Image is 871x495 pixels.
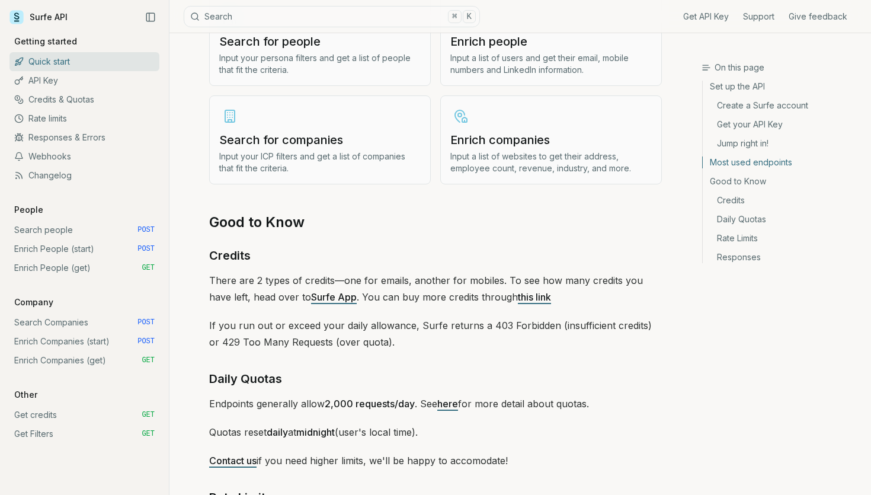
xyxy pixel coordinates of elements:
span: POST [137,337,155,346]
a: Responses & Errors [9,128,159,147]
p: Company [9,296,58,308]
a: Get API Key [683,11,729,23]
p: if you need higher limits, we'll be happy to accomodate! [209,452,662,469]
a: Most used endpoints [703,153,862,172]
kbd: ⌘ [448,10,461,23]
a: Surfe API [9,8,68,26]
span: GET [142,429,155,439]
a: here [437,398,458,410]
span: POST [137,244,155,254]
a: Credits & Quotas [9,90,159,109]
a: Support [743,11,774,23]
p: Getting started [9,36,82,47]
a: API Key [9,71,159,90]
a: Good to Know [703,172,862,191]
a: Credits [209,246,251,265]
h3: Enrich companies [450,132,652,148]
a: Contact us [209,455,257,467]
p: If you run out or exceed your daily allowance, Surfe returns a 403 Forbidden (insufficient credit... [209,317,662,350]
a: Search people POST [9,221,159,239]
a: Enrich People (get) GET [9,258,159,277]
span: POST [137,318,155,327]
a: Quick start [9,52,159,71]
strong: midnight [296,426,335,438]
a: Enrich companiesInput a list of websites to get their address, employee count, revenue, industry,... [440,95,662,184]
a: Jump right in! [703,134,862,153]
p: Endpoints generally allow . See for more detail about quotas. [209,395,662,412]
strong: daily [267,426,288,438]
a: Give feedback [789,11,847,23]
a: Surfe App [311,291,357,303]
a: Enrich Companies (start) POST [9,332,159,351]
a: Search for companiesInput your ICP filters and get a list of companies that fit the criteria. [209,95,431,184]
button: Collapse Sidebar [142,8,159,26]
p: Input a list of websites to get their address, employee count, revenue, industry, and more. [450,151,652,174]
span: GET [142,356,155,365]
a: Get your API Key [703,115,862,134]
span: POST [137,225,155,235]
a: Rate Limits [703,229,862,248]
span: GET [142,263,155,273]
a: Credits [703,191,862,210]
p: Input your persona filters and get a list of people that fit the criteria. [219,52,421,76]
a: this link [518,291,551,303]
a: Enrich Companies (get) GET [9,351,159,370]
a: Rate limits [9,109,159,128]
a: Daily Quotas [703,210,862,229]
span: GET [142,410,155,420]
h3: Enrich people [450,33,652,50]
p: Input a list of users and get their email, mobile numbers and LinkedIn information. [450,52,652,76]
h3: Search for people [219,33,421,50]
p: Input your ICP filters and get a list of companies that fit the criteria. [219,151,421,174]
a: Daily Quotas [209,369,282,388]
a: Get credits GET [9,405,159,424]
p: People [9,204,48,216]
a: Search Companies POST [9,313,159,332]
a: Set up the API [703,81,862,96]
button: Search⌘K [184,6,480,27]
strong: 2,000 requests/day [325,398,415,410]
kbd: K [463,10,476,23]
a: Changelog [9,166,159,185]
p: There are 2 types of credits—one for emails, another for mobiles. To see how many credits you hav... [209,272,662,305]
a: Responses [703,248,862,263]
h3: On this page [702,62,862,74]
a: Webhooks [9,147,159,166]
p: Quotas reset at (user's local time). [209,424,662,440]
h3: Search for companies [219,132,421,148]
a: Get Filters GET [9,424,159,443]
a: Create a Surfe account [703,96,862,115]
a: Enrich People (start) POST [9,239,159,258]
a: Good to Know [209,213,305,232]
p: Other [9,389,42,401]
